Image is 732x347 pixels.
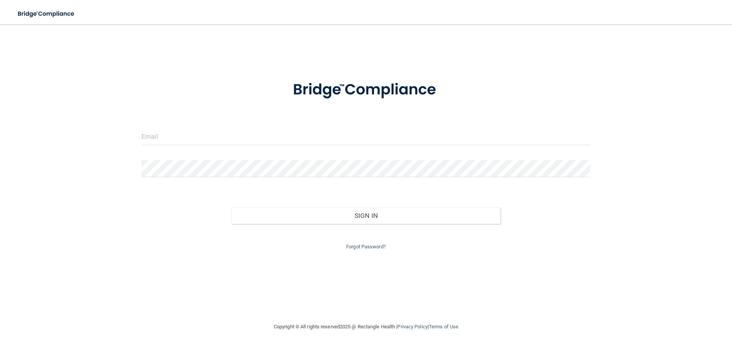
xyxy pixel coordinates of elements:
[346,244,386,249] a: Forgot Password?
[11,6,82,22] img: bridge_compliance_login_screen.278c3ca4.svg
[227,315,505,339] div: Copyright © All rights reserved 2025 @ Rectangle Health | |
[429,324,458,329] a: Terms of Use
[141,128,591,145] input: Email
[397,324,427,329] a: Privacy Policy
[231,207,501,224] button: Sign In
[277,70,455,110] img: bridge_compliance_login_screen.278c3ca4.svg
